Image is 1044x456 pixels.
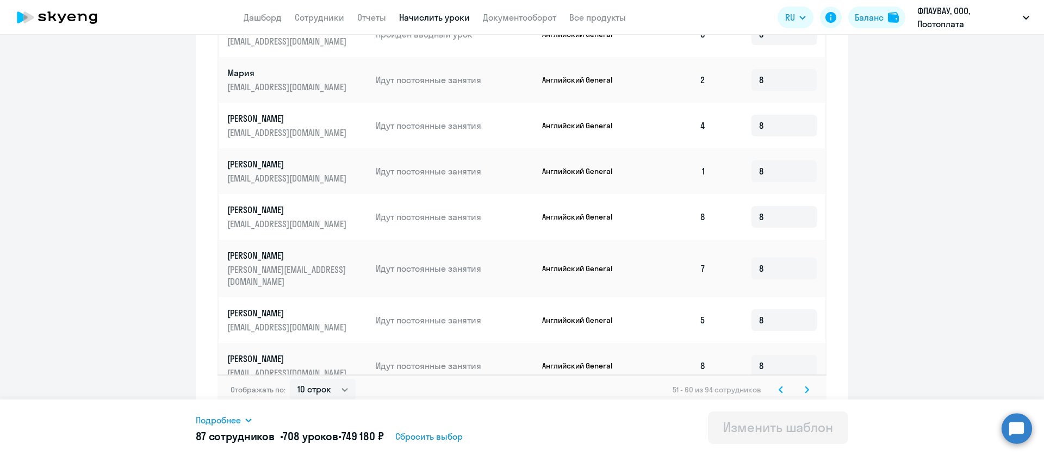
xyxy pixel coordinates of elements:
img: balance [888,12,899,23]
td: 1 [638,148,714,194]
p: [EMAIL_ADDRESS][DOMAIN_NAME] [227,172,349,184]
p: ФЛАУВАУ, ООО, Постоплата [917,4,1018,30]
a: [PERSON_NAME][EMAIL_ADDRESS][DOMAIN_NAME] [227,158,367,184]
p: Английский General [542,264,624,273]
button: RU [778,7,813,28]
a: Дашборд [244,12,282,23]
a: Начислить уроки [399,12,470,23]
p: [PERSON_NAME] [227,204,349,216]
a: [PERSON_NAME][EMAIL_ADDRESS][DOMAIN_NAME] [227,353,367,379]
button: Балансbalance [848,7,905,28]
span: Сбросить выбор [395,430,463,443]
td: 5 [638,297,714,343]
a: Сотрудники [295,12,344,23]
td: 7 [638,240,714,297]
a: [PERSON_NAME][PERSON_NAME][EMAIL_ADDRESS][DOMAIN_NAME] [227,249,367,288]
p: Идут постоянные занятия [376,120,533,132]
a: [PERSON_NAME][EMAIL_ADDRESS][DOMAIN_NAME] [227,204,367,230]
p: Идут постоянные занятия [376,314,533,326]
p: [PERSON_NAME] [227,158,349,170]
span: 749 180 ₽ [341,429,384,443]
a: [PERSON_NAME][EMAIL_ADDRESS][DOMAIN_NAME] [227,307,367,333]
p: Английский General [542,75,624,85]
p: Идут постоянные занятия [376,263,533,274]
a: Отчеты [357,12,386,23]
p: Английский General [542,166,624,176]
a: [PERSON_NAME][EMAIL_ADDRESS][DOMAIN_NAME] [227,113,367,139]
p: [EMAIL_ADDRESS][DOMAIN_NAME] [227,321,349,333]
span: 708 уроков [283,429,338,443]
p: Идут постоянные занятия [376,211,533,223]
td: 4 [638,103,714,148]
p: Английский General [542,361,624,371]
p: Идут постоянные занятия [376,74,533,86]
p: Английский General [542,121,624,130]
button: Изменить шаблон [708,411,848,444]
div: Баланс [855,11,884,24]
td: 8 [638,343,714,389]
p: [EMAIL_ADDRESS][DOMAIN_NAME] [227,367,349,379]
div: Изменить шаблон [723,418,833,436]
a: Все продукты [569,12,626,23]
td: 2 [638,57,714,103]
p: [PERSON_NAME][EMAIL_ADDRESS][DOMAIN_NAME] [227,264,349,288]
p: Мария [227,67,349,79]
a: Мария[EMAIL_ADDRESS][DOMAIN_NAME] [227,67,367,93]
p: Идут постоянные занятия [376,165,533,177]
p: [PERSON_NAME] [227,113,349,124]
button: ФЛАУВАУ, ООО, Постоплата [912,4,1035,30]
span: Подробнее [196,414,241,427]
p: [EMAIL_ADDRESS][DOMAIN_NAME] [227,35,349,47]
p: [PERSON_NAME] [227,249,349,261]
p: [EMAIL_ADDRESS][DOMAIN_NAME] [227,127,349,139]
p: [EMAIL_ADDRESS][DOMAIN_NAME] [227,81,349,93]
p: Английский General [542,315,624,325]
a: Документооборот [483,12,556,23]
span: RU [785,11,795,24]
td: 8 [638,194,714,240]
span: 51 - 60 из 94 сотрудников [673,385,761,395]
p: Английский General [542,212,624,222]
p: [PERSON_NAME] [227,307,349,319]
span: Отображать по: [231,385,285,395]
p: [PERSON_NAME] [227,353,349,365]
p: Идут постоянные занятия [376,360,533,372]
h5: 87 сотрудников • • [196,429,383,444]
p: [EMAIL_ADDRESS][DOMAIN_NAME] [227,218,349,230]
